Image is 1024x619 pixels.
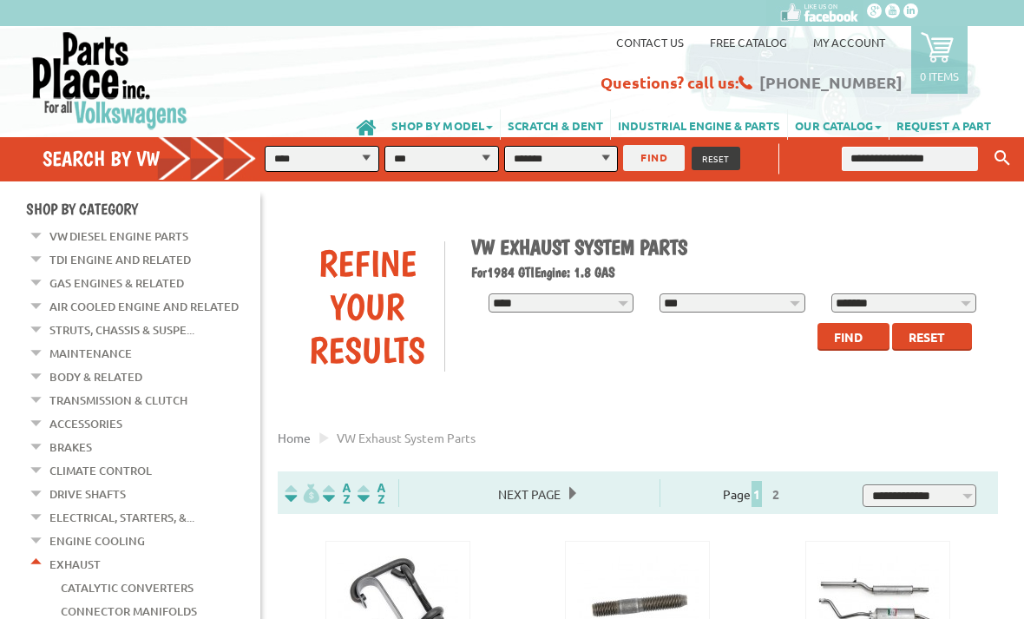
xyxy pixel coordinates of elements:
a: Exhaust [49,553,101,576]
a: VW Diesel Engine Parts [49,225,188,247]
img: Parts Place Inc! [30,30,189,130]
h1: VW Exhaust System Parts [471,234,986,260]
a: Climate Control [49,459,152,482]
div: Page [660,479,848,507]
a: Body & Related [49,365,142,388]
a: Home [278,430,311,445]
a: Contact us [616,35,684,49]
span: Reset [909,329,945,345]
a: Maintenance [49,342,132,365]
a: Struts, Chassis & Suspe... [49,319,194,341]
button: RESET [692,147,740,170]
button: FIND [623,145,685,171]
a: Next Page [489,486,569,502]
a: Free Catalog [710,35,787,49]
a: SHOP BY MODEL [384,109,500,140]
span: VW exhaust system parts [337,430,476,445]
img: Sort by Headline [319,484,354,504]
img: filterpricelow.svg [285,484,319,504]
a: Drive Shafts [49,483,126,505]
img: Sort by Sales Rank [354,484,389,504]
span: Find [834,329,863,345]
button: Find [817,323,889,351]
a: Catalytic Converters [61,576,194,599]
span: RESET [702,152,730,165]
a: Transmission & Clutch [49,389,187,412]
p: 0 items [920,69,959,83]
a: Accessories [49,412,122,435]
span: For [471,264,487,280]
a: Electrical, Starters, &... [49,506,194,529]
a: TDI Engine and Related [49,248,191,271]
a: Engine Cooling [49,530,145,552]
a: Gas Engines & Related [49,272,184,294]
a: INDUSTRIAL ENGINE & PARTS [611,109,787,140]
span: Engine: 1.8 GAS [535,264,615,280]
a: My Account [813,35,885,49]
a: REQUEST A PART [889,109,998,140]
button: Reset [892,323,972,351]
a: 2 [768,486,784,502]
h4: Search by VW [43,146,268,171]
a: 0 items [911,26,968,94]
div: Refine Your Results [291,241,444,372]
a: Air Cooled Engine and Related [49,295,239,318]
button: Keyword Search [989,144,1015,173]
a: Brakes [49,436,92,458]
span: 1 [752,481,762,507]
h2: 1984 GTI [471,264,986,280]
h4: Shop By Category [26,200,260,218]
a: SCRATCH & DENT [501,109,610,140]
span: Next Page [489,481,569,507]
a: OUR CATALOG [788,109,889,140]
